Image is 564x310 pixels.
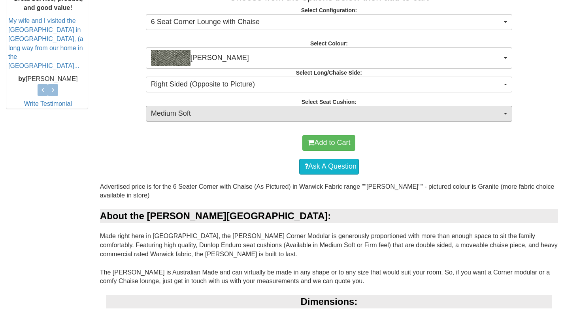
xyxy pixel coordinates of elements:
button: Oden Ash[PERSON_NAME] [146,47,512,69]
strong: Select Long/Chaise Side: [296,70,362,76]
span: Right Sided (Opposite to Picture) [151,79,502,90]
span: Medium Soft [151,109,502,119]
img: Oden Ash [151,50,191,66]
a: My wife and I visited the [GEOGRAPHIC_DATA] in [GEOGRAPHIC_DATA], (a long way from our home in th... [8,17,83,69]
b: by [18,75,26,82]
div: About the [PERSON_NAME][GEOGRAPHIC_DATA]: [100,209,558,223]
span: [PERSON_NAME] [151,50,502,66]
a: Ask A Question [299,159,359,175]
button: Add to Cart [302,135,355,151]
div: Dimensions: [106,295,552,308]
strong: Select Configuration: [301,7,357,13]
span: 6 Seat Corner Lounge with Chaise [151,17,502,27]
button: Medium Soft [146,106,512,122]
button: 6 Seat Corner Lounge with Chaise [146,14,512,30]
strong: Select Seat Cushion: [302,99,357,105]
a: Write Testimonial [24,100,72,107]
button: Right Sided (Opposite to Picture) [146,77,512,92]
strong: Select Colour: [310,40,348,47]
p: [PERSON_NAME] [8,75,88,84]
